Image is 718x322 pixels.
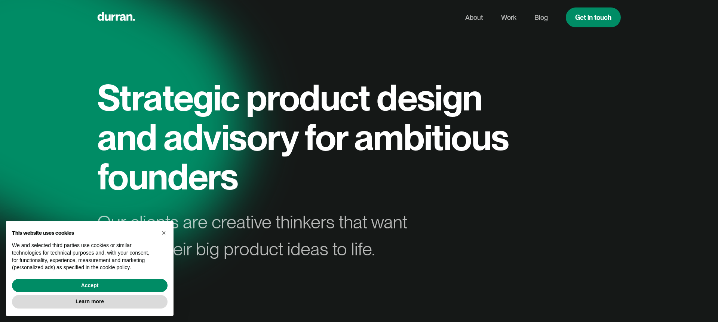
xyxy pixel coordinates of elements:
a: home [97,10,135,25]
span: × [162,229,166,237]
h2: This website uses cookies [12,230,156,236]
button: Accept [12,279,168,292]
button: Learn more [12,295,168,309]
div: Our clients are creative thinkers that want to bring their big product ideas to life. [97,209,420,262]
h1: Strategic product design and advisory for ambitious founders [97,78,516,197]
a: Get in touch [566,7,621,27]
button: Close this notice [158,227,170,239]
a: About [465,10,483,25]
a: Work [501,10,516,25]
a: Blog [534,10,548,25]
p: We and selected third parties use cookies or similar technologies for technical purposes and, wit... [12,242,156,271]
